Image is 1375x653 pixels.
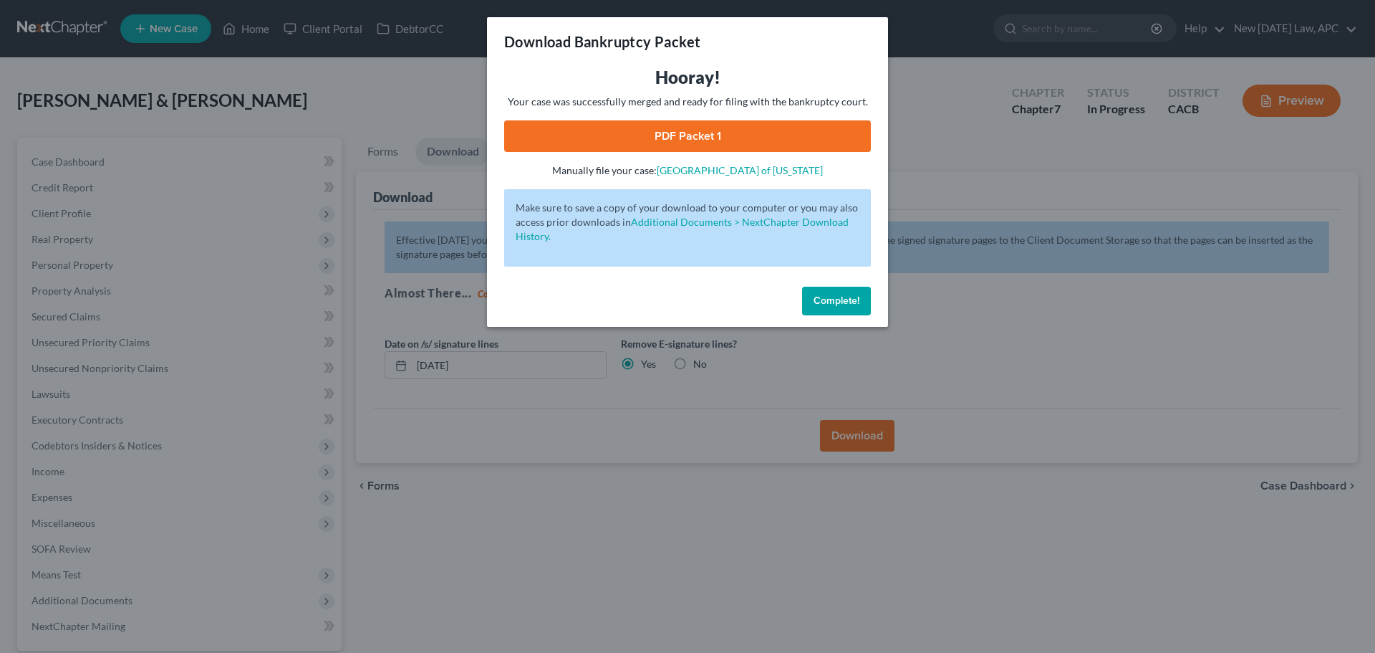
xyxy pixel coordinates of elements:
p: Your case was successfully merged and ready for filing with the bankruptcy court. [504,95,871,109]
span: Complete! [814,295,859,307]
h3: Download Bankruptcy Packet [504,32,700,52]
p: Manually file your case: [504,163,871,178]
a: PDF Packet 1 [504,120,871,152]
a: [GEOGRAPHIC_DATA] of [US_STATE] [657,164,823,176]
a: Additional Documents > NextChapter Download History. [516,216,849,242]
iframe: Intercom live chat [1326,604,1361,639]
p: Make sure to save a copy of your download to your computer or you may also access prior downloads in [516,201,859,244]
h3: Hooray! [504,66,871,89]
button: Complete! [802,287,871,315]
